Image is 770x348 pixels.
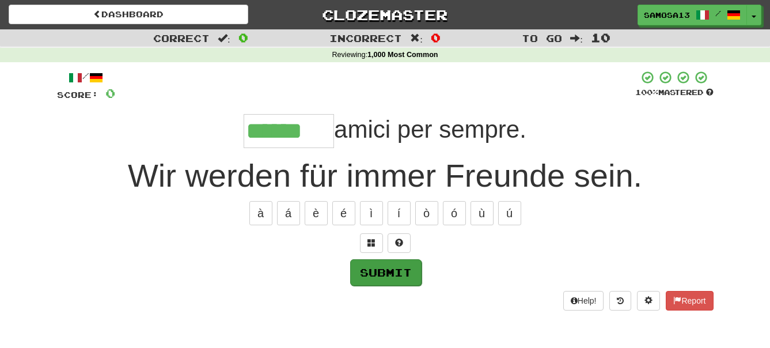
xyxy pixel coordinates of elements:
span: 10 [591,31,610,44]
button: á [277,201,300,225]
button: ú [498,201,521,225]
button: ò [415,201,438,225]
button: Submit [350,259,422,286]
button: è [305,201,328,225]
span: Score: [57,90,98,100]
span: : [570,33,583,43]
span: / [715,9,721,17]
a: Dashboard [9,5,248,24]
button: ì [360,201,383,225]
span: amici per sempre. [334,116,526,143]
button: Report [666,291,713,311]
span: 0 [238,31,248,44]
button: é [332,201,355,225]
div: Mastered [635,88,714,98]
span: 0 [431,31,441,44]
span: 100 % [635,88,658,97]
button: ù [471,201,494,225]
button: Help! [563,291,604,311]
span: : [218,33,230,43]
span: 0 [105,86,115,100]
a: Clozemaster [265,5,505,25]
button: Round history (alt+y) [609,291,631,311]
div: Wir werden für immer Freunde sein. [57,153,714,199]
button: à [249,201,272,225]
a: samosa13 / [638,5,747,25]
span: Incorrect [329,32,402,44]
span: samosa13 [644,10,690,20]
span: To go [522,32,562,44]
button: Switch sentence to multiple choice alt+p [360,233,383,253]
button: Single letter hint - you only get 1 per sentence and score half the points! alt+h [388,233,411,253]
span: : [410,33,423,43]
div: / [57,70,115,85]
button: í [388,201,411,225]
span: Correct [153,32,210,44]
button: ó [443,201,466,225]
strong: 1,000 Most Common [367,51,438,59]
